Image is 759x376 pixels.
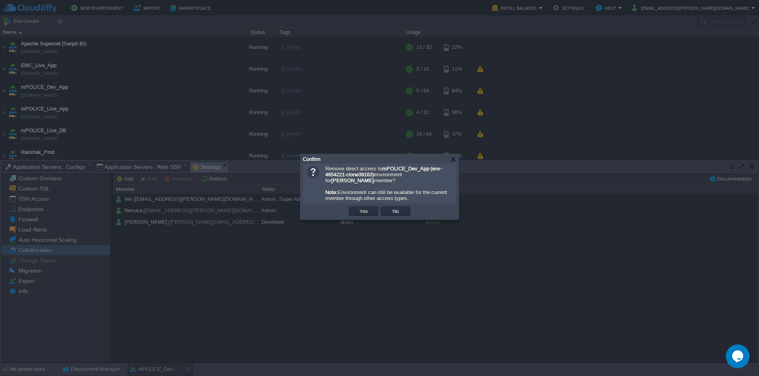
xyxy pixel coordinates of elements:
b: mPOLICE_Dev_App (env-4654221-clone39163) [325,166,442,178]
b: [PERSON_NAME] [331,178,374,183]
span: Remove direct access to environment for member? Environment can still be available for the curren... [325,166,447,201]
iframe: chat widget [726,344,751,368]
span: Confirm [303,156,321,162]
b: Note: [325,189,338,195]
button: Yes [357,208,370,215]
button: No [390,208,401,215]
